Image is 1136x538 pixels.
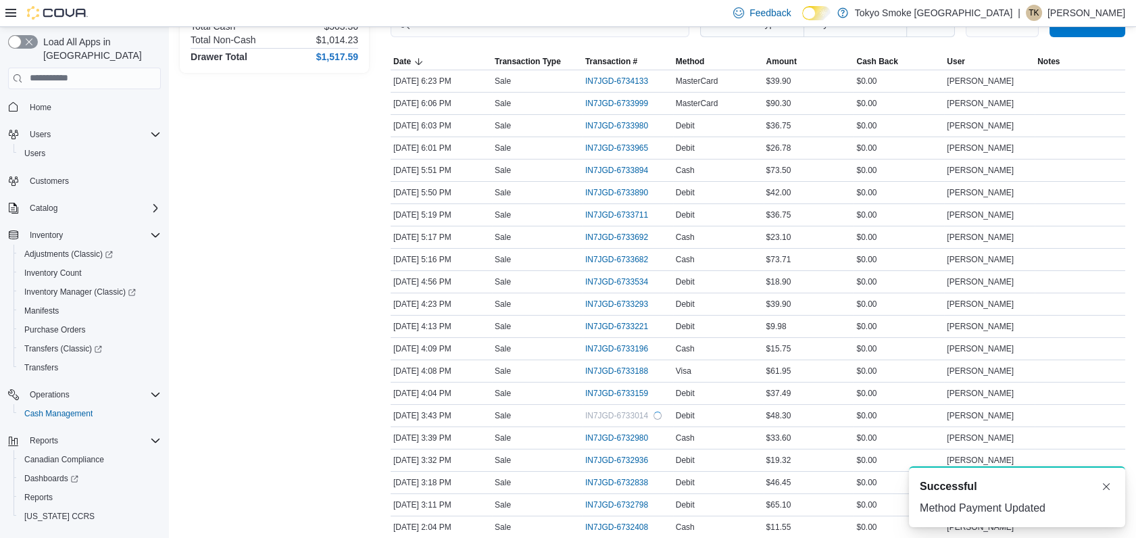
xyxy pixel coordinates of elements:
img: Cova [27,6,88,20]
div: [DATE] 5:17 PM [391,229,492,245]
span: $9.98 [766,321,787,332]
button: Purchase Orders [14,320,166,339]
span: [PERSON_NAME] [947,410,1014,421]
a: Canadian Compliance [19,451,109,468]
div: [DATE] 5:50 PM [391,185,492,201]
span: $73.50 [766,165,791,176]
h4: Drawer Total [191,51,247,62]
div: $0.00 [854,430,944,446]
button: User [944,53,1035,70]
span: [PERSON_NAME] [947,366,1014,376]
span: Catalog [24,200,161,216]
span: Debit [676,499,695,510]
span: [PERSON_NAME] [947,76,1014,87]
span: [PERSON_NAME] [947,232,1014,243]
div: Method Payment Updated [920,500,1114,516]
p: Sale [495,477,511,488]
p: Sale [495,276,511,287]
span: Reports [19,489,161,506]
span: Debit [676,276,695,287]
span: IN7JGD-6734133 [585,76,648,87]
span: IN7JGD-6732798 [585,499,648,510]
span: Transfers [19,360,161,376]
span: MasterCard [676,76,718,87]
span: Debit [676,299,695,310]
span: [PERSON_NAME] [947,143,1014,153]
button: IN7JGD-6733711 [585,207,662,223]
span: IN7JGD-6733894 [585,165,648,176]
span: $73.71 [766,254,791,265]
div: $0.00 [854,73,944,89]
span: Cash [676,343,695,354]
a: Transfers [19,360,64,376]
p: Sale [495,343,511,354]
a: Adjustments (Classic) [19,246,118,262]
div: [DATE] 4:04 PM [391,385,492,401]
span: $37.49 [766,388,791,399]
p: Sale [495,321,511,332]
span: Canadian Compliance [24,454,104,465]
span: Catalog [30,203,57,214]
button: Operations [24,387,75,403]
span: $48.30 [766,410,791,421]
p: Sale [495,522,511,533]
div: [DATE] 5:51 PM [391,162,492,178]
p: Sale [495,254,511,265]
span: Manifests [19,303,161,319]
span: $15.75 [766,343,791,354]
button: Amount [764,53,854,70]
a: Cash Management [19,406,98,422]
div: $0.00 [854,452,944,468]
span: Users [30,129,51,140]
div: $0.00 [854,296,944,312]
span: IN7JGD-6732838 [585,477,648,488]
p: Sale [495,499,511,510]
a: Home [24,99,57,116]
span: Home [30,102,51,113]
div: [DATE] 4:56 PM [391,274,492,290]
div: $0.00 [854,207,944,223]
span: Cash Management [24,408,93,419]
span: $19.32 [766,455,791,466]
button: IN7JGD-6733682 [585,251,662,268]
span: [PERSON_NAME] [947,120,1014,131]
div: [DATE] 3:18 PM [391,474,492,491]
button: Transfers [14,358,166,377]
span: Customers [30,176,69,187]
span: Inventory Count [19,265,161,281]
span: IN7JGD-6733711 [585,210,648,220]
span: Feedback [749,6,791,20]
button: Catalog [24,200,63,216]
span: Cash [676,165,695,176]
h6: Total Non-Cash [191,34,256,45]
button: IN7JGD-6732798 [585,497,662,513]
span: Debit [676,410,695,421]
span: $65.10 [766,499,791,510]
button: IN7JGD-6733196 [585,341,662,357]
div: [DATE] 3:11 PM [391,497,492,513]
button: Transaction Type [492,53,583,70]
span: $23.10 [766,232,791,243]
span: Customers [24,172,161,189]
button: Notes [1035,53,1125,70]
span: Washington CCRS [19,508,161,524]
span: $39.90 [766,299,791,310]
button: IN7JGD-6732408 [585,519,662,535]
button: IN7JGD-6733159 [585,385,662,401]
button: IN7JGD-6733293 [585,296,662,312]
span: Reports [30,435,58,446]
p: Sale [495,366,511,376]
button: Method [673,53,764,70]
span: Inventory [30,230,63,241]
p: $1,014.23 [316,34,358,45]
span: Users [24,126,161,143]
div: [DATE] 4:13 PM [391,318,492,335]
button: IN7JGD-6732980 [585,430,662,446]
div: Notification [920,479,1114,495]
span: Debit [676,388,695,399]
span: $33.60 [766,433,791,443]
a: Inventory Count [19,265,87,281]
div: $0.00 [854,251,944,268]
div: $0.00 [854,519,944,535]
p: Sale [495,165,511,176]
